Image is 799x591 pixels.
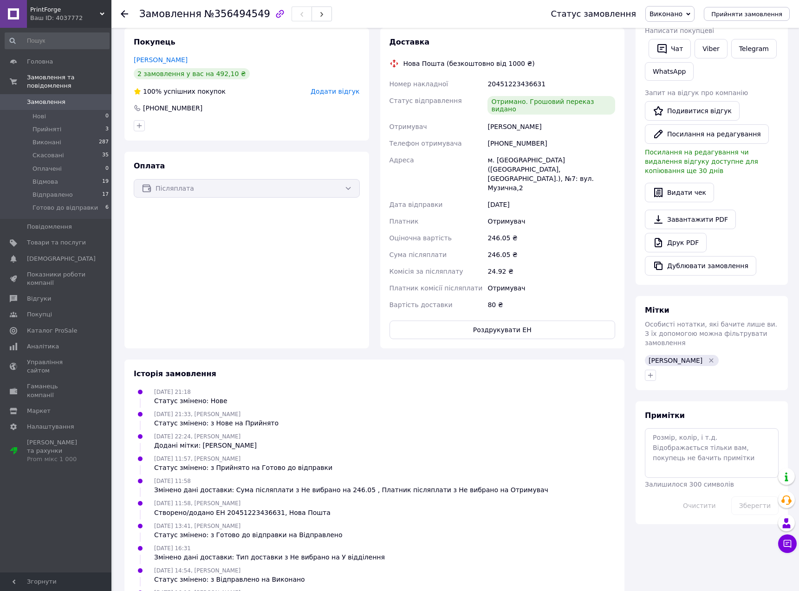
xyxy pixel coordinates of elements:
[390,123,427,130] span: Отримувач
[30,6,100,14] span: PrintForge
[645,256,756,276] button: Дублювати замовлення
[32,125,61,134] span: Прийняті
[551,9,636,19] div: Статус замовлення
[27,223,72,231] span: Повідомлення
[154,389,191,395] span: [DATE] 21:18
[645,124,769,144] button: Посилання на редагування
[645,183,714,202] button: Видати чек
[390,301,453,308] span: Вартість доставки
[154,418,279,428] div: Статус змінено: з Нове на Прийнято
[27,58,53,66] span: Головна
[704,7,790,21] button: Прийняти замовлення
[27,382,86,399] span: Гаманець компанії
[486,263,617,280] div: 24.92 ₴
[32,191,73,199] span: Відправлено
[27,238,86,247] span: Товари та послуги
[778,534,797,553] button: Чат з покупцем
[142,103,203,113] div: [PHONE_NUMBER]
[486,280,617,296] div: Отримувач
[645,481,734,488] span: Залишилося 300 символів
[32,112,46,121] span: Нові
[486,296,617,313] div: 80 ₴
[154,508,331,517] div: Створено/додано ЕН 20451223436631, Нова Пошта
[27,407,51,415] span: Маркет
[27,455,86,463] div: Prom мікс 1 000
[102,178,109,186] span: 19
[154,523,240,529] span: [DATE] 13:41, [PERSON_NAME]
[486,118,617,135] div: [PERSON_NAME]
[486,230,617,246] div: 246.05 ₴
[731,39,777,58] a: Telegram
[154,456,240,462] span: [DATE] 11:57, [PERSON_NAME]
[27,270,86,287] span: Показники роботи компанії
[390,201,443,208] span: Дата відправки
[311,88,359,95] span: Додати відгук
[390,284,483,292] span: Платник комісії післяплати
[154,396,227,405] div: Статус змінено: Нове
[32,151,64,160] span: Скасовані
[390,140,462,147] span: Телефон отримувача
[27,327,77,335] span: Каталог ProSale
[121,9,128,19] div: Повернутися назад
[154,411,240,418] span: [DATE] 21:33, [PERSON_NAME]
[32,165,62,173] span: Оплачені
[487,96,615,115] div: Отримано. Грошовий переказ видано
[105,204,109,212] span: 6
[154,433,240,440] span: [DATE] 22:24, [PERSON_NAME]
[27,255,96,263] span: [DEMOGRAPHIC_DATA]
[486,135,617,152] div: [PHONE_NUMBER]
[486,196,617,213] div: [DATE]
[486,246,617,263] div: 246.05 ₴
[99,138,109,147] span: 287
[27,342,59,351] span: Аналітика
[645,306,669,315] span: Мітки
[154,485,548,495] div: Змінено дані доставки: Сума післяплати з Не вибрано на 246.05 , Платник післяплати з Не вибрано н...
[695,39,727,58] a: Viber
[105,165,109,173] span: 0
[134,38,175,46] span: Покупець
[32,178,58,186] span: Відмова
[645,233,707,252] a: Друк PDF
[154,552,385,562] div: Змінено дані доставки: Тип доставки з Не вибрано на У відділення
[645,62,694,81] a: WhatsApp
[154,530,343,540] div: Статус змінено: з Готово до відправки на Відправлено
[390,234,452,242] span: Оціночна вартість
[645,321,777,347] span: Особисті нотатки, які бачите лише ви. З їх допомогою можна фільтрувати замовлення
[134,161,165,170] span: Оплата
[390,251,447,258] span: Сума післяплати
[134,87,226,96] div: успішних покупок
[390,268,463,275] span: Комісія за післяплату
[390,38,430,46] span: Доставка
[486,76,617,92] div: 20451223436631
[645,148,758,174] span: Посилання на редагування чи видалення відгуку доступне для копіювання ще 30 днів
[711,11,782,18] span: Прийняти замовлення
[102,151,109,160] span: 35
[645,89,748,96] span: Запит на відгук про компанію
[139,8,201,19] span: Замовлення
[650,10,682,18] span: Виконано
[154,575,305,584] div: Статус змінено: з Відправлено на Виконано
[27,358,86,375] span: Управління сайтом
[708,357,715,364] svg: Видалити мітку
[27,295,51,303] span: Відгуки
[649,39,691,58] button: Чат
[154,545,191,552] span: [DATE] 16:31
[486,213,617,230] div: Отримувач
[645,411,685,420] span: Примітки
[27,73,111,90] span: Замовлення та повідомлення
[27,310,52,319] span: Покупці
[105,112,109,121] span: 0
[486,152,617,196] div: м. [GEOGRAPHIC_DATA] ([GEOGRAPHIC_DATA], [GEOGRAPHIC_DATA].), №7: вул. Музична,2
[154,567,240,574] span: [DATE] 14:54, [PERSON_NAME]
[645,101,740,121] a: Подивитися відгук
[102,191,109,199] span: 17
[401,59,537,68] div: Нова Пошта (безкоштовно від 1000 ₴)
[154,500,240,507] span: [DATE] 11:58, [PERSON_NAME]
[390,97,462,104] span: Статус відправлення
[645,27,714,34] span: Написати покупцеві
[390,218,419,225] span: Платник
[390,80,448,88] span: Номер накладної
[390,321,616,339] button: Роздрукувати ЕН
[204,8,270,19] span: №356494549
[649,357,702,364] span: [PERSON_NAME]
